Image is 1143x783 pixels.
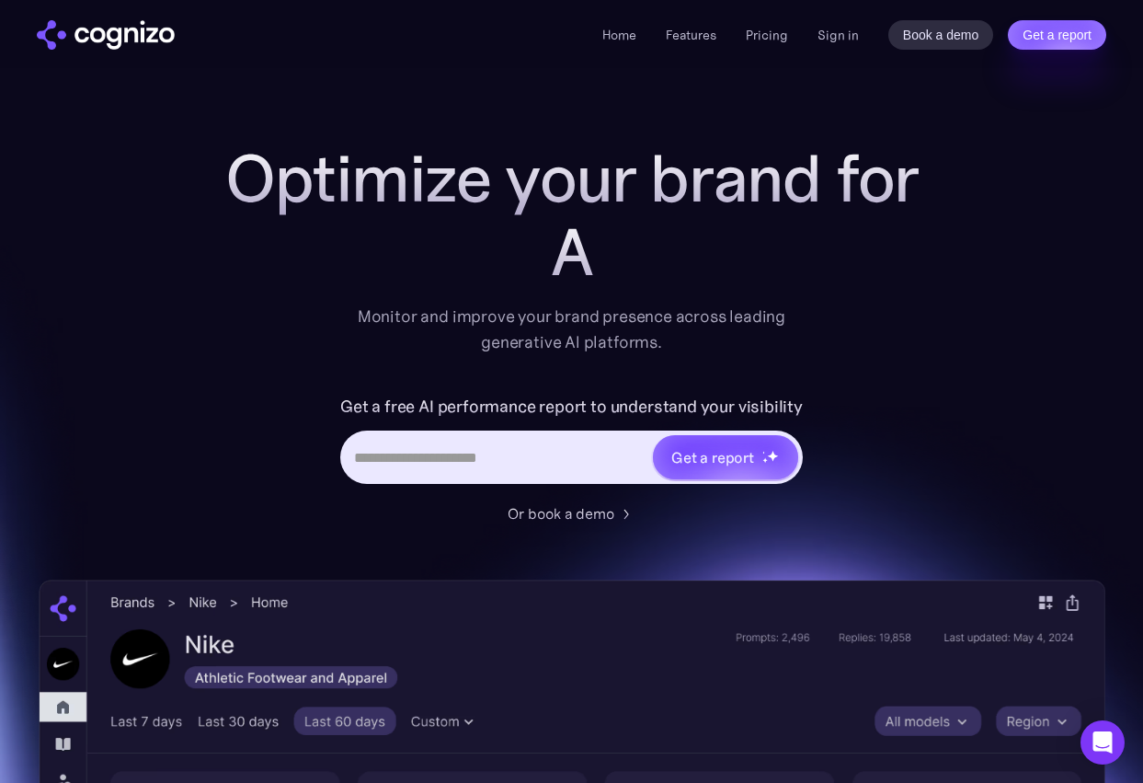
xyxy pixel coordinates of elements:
[767,450,779,462] img: star
[762,451,765,454] img: star
[340,392,803,493] form: Hero URL Input Form
[508,502,636,524] a: Or book a demo
[671,446,754,468] div: Get a report
[666,27,716,43] a: Features
[888,20,994,50] a: Book a demo
[37,20,175,50] img: cognizo logo
[340,392,803,421] label: Get a free AI performance report to understand your visibility
[1080,720,1125,765] div: Open Intercom Messenger
[651,433,800,481] a: Get a reportstarstarstar
[37,20,175,50] a: home
[204,142,940,215] h1: Optimize your brand for
[204,215,940,289] div: A
[602,27,636,43] a: Home
[1008,20,1106,50] a: Get a report
[508,502,614,524] div: Or book a demo
[746,27,788,43] a: Pricing
[817,24,859,46] a: Sign in
[762,457,769,464] img: star
[346,304,798,355] div: Monitor and improve your brand presence across leading generative AI platforms.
